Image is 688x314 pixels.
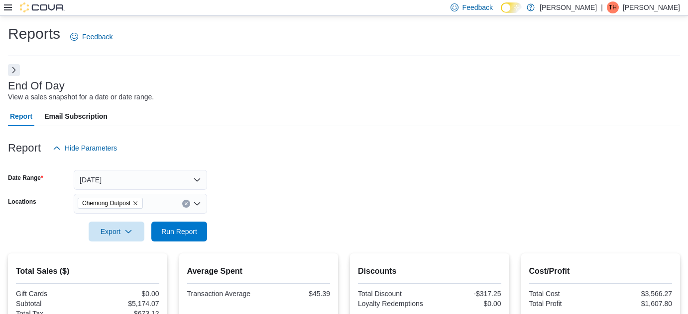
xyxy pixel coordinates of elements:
img: Cova [20,2,65,12]
div: $0.00 [432,300,501,308]
div: Total Discount [358,290,428,298]
span: Chemong Outpost [82,198,130,208]
h2: Discounts [358,265,501,277]
button: Clear input [182,200,190,208]
div: $5,174.07 [90,300,159,308]
button: Export [89,222,144,241]
span: Hide Parameters [65,143,117,153]
span: Export [95,222,138,241]
span: Email Subscription [44,106,108,126]
div: Subtotal [16,300,86,308]
span: Feedback [82,32,113,42]
div: Tim Hales [607,1,619,13]
div: Total Cost [529,290,599,298]
a: Feedback [66,27,116,47]
button: Next [8,64,20,76]
h3: End Of Day [8,80,65,92]
span: Run Report [161,227,197,236]
div: $1,607.80 [602,300,672,308]
h3: Report [8,142,41,154]
label: Date Range [8,174,43,182]
p: [PERSON_NAME] [623,1,680,13]
p: | [601,1,603,13]
button: [DATE] [74,170,207,190]
button: Run Report [151,222,207,241]
div: $3,566.27 [602,290,672,298]
label: Locations [8,198,36,206]
span: TH [609,1,617,13]
div: Loyalty Redemptions [358,300,428,308]
span: Report [10,106,32,126]
h2: Cost/Profit [529,265,673,277]
div: -$317.25 [432,290,501,298]
button: Remove Chemong Outpost from selection in this group [132,200,138,206]
span: Feedback [462,2,493,12]
div: $0.00 [90,290,159,298]
button: Hide Parameters [49,138,121,158]
input: Dark Mode [501,2,522,13]
div: Transaction Average [187,290,257,298]
p: [PERSON_NAME] [540,1,597,13]
div: View a sales snapshot for a date or date range. [8,92,154,102]
span: Chemong Outpost [78,198,143,209]
div: Gift Cards [16,290,86,298]
div: $45.39 [260,290,330,298]
button: Open list of options [193,200,201,208]
h1: Reports [8,24,60,44]
h2: Average Spent [187,265,331,277]
h2: Total Sales ($) [16,265,159,277]
div: Total Profit [529,300,599,308]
